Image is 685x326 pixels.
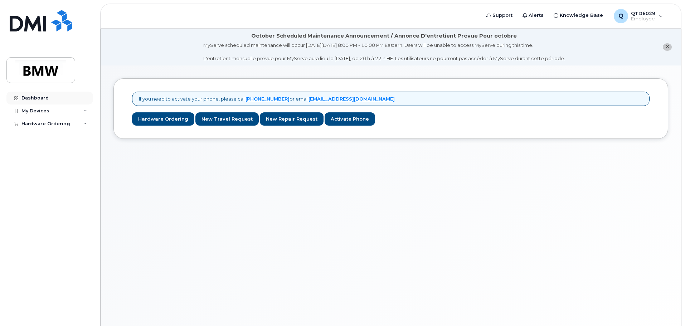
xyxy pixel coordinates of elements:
[139,96,395,102] p: If you need to activate your phone, please call or email
[251,32,517,40] div: October Scheduled Maintenance Announcement / Annonce D'entretient Prévue Pour octobre
[325,112,375,126] a: Activate Phone
[203,42,565,62] div: MyServe scheduled maintenance will occur [DATE][DATE] 8:00 PM - 10:00 PM Eastern. Users will be u...
[246,96,290,102] a: [PHONE_NUMBER]
[132,112,194,126] a: Hardware Ordering
[195,112,259,126] a: New Travel Request
[663,43,672,51] button: close notification
[654,295,680,321] iframe: Messenger Launcher
[309,96,395,102] a: [EMAIL_ADDRESS][DOMAIN_NAME]
[260,112,324,126] a: New Repair Request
